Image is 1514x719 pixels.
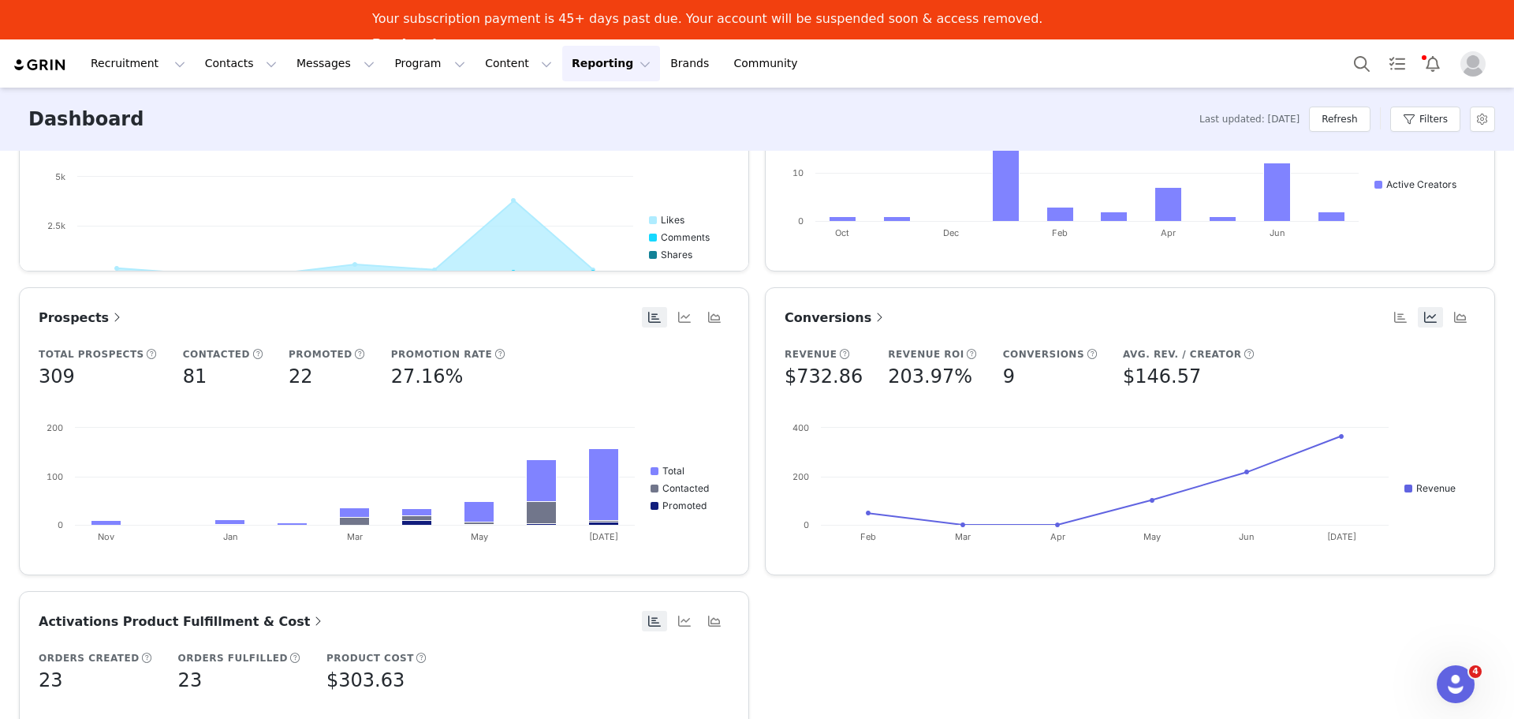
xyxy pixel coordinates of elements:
[1003,362,1015,391] h5: 9
[183,362,207,391] h5: 81
[347,531,363,542] text: Mar
[391,347,492,361] h5: Promotion Rate
[835,227,849,238] text: Oct
[289,362,313,391] h5: 22
[39,308,125,328] a: Prospects
[372,11,1042,27] div: Your subscription payment is 45+ days past due. Your account will be suspended soon & access remo...
[1143,531,1161,542] text: May
[1123,347,1242,361] h5: Avg. Rev. / Creator
[1239,531,1255,542] text: Jun
[589,531,618,542] text: [DATE]
[1416,482,1456,494] text: Revenue
[1161,227,1176,238] text: Apr
[196,46,286,81] button: Contacts
[47,220,65,231] text: 2.5k
[785,362,863,391] h5: $732.86
[13,58,68,73] img: grin logo
[475,46,561,81] button: Content
[326,666,405,695] h5: $303.63
[1415,46,1450,81] button: Notifications
[661,231,710,243] text: Comments
[60,268,65,279] text: 0
[28,105,144,133] h3: Dashboard
[1050,531,1065,542] text: Apr
[1437,665,1475,703] iframe: Intercom live chat
[39,310,125,325] span: Prospects
[39,666,63,695] h5: 23
[391,362,464,391] h5: 27.16%
[1199,112,1300,126] span: Last updated: [DATE]
[39,347,144,361] h5: Total Prospects
[58,519,63,530] text: 0
[183,347,250,361] h5: Contacted
[55,171,65,182] text: 5k
[98,531,114,542] text: Nov
[662,482,709,494] text: Contacted
[1052,227,1068,238] text: Feb
[1123,362,1201,391] h5: $146.57
[39,362,75,391] h5: 309
[287,46,384,81] button: Messages
[39,651,140,665] h5: Orders Created
[1003,347,1084,361] h5: Conversions
[39,612,326,631] a: Activations Product Fulfillment & Cost
[47,422,63,433] text: 200
[888,347,964,361] h5: Revenue ROI
[178,666,203,695] h5: 23
[471,531,488,542] text: May
[1309,107,1370,132] button: Refresh
[798,215,804,227] text: 0
[1344,46,1379,81] button: Search
[860,531,876,542] text: Feb
[661,214,684,226] text: Likes
[785,308,887,328] a: Conversions
[1460,51,1486,77] img: placeholder-profile.jpg
[662,465,684,477] text: Total
[562,46,660,81] button: Reporting
[372,36,461,54] a: Pay Invoices
[1451,51,1501,77] button: Profile
[1390,107,1460,132] button: Filters
[725,46,815,81] a: Community
[662,500,707,511] text: Promoted
[943,227,959,238] text: Dec
[223,531,238,542] text: Jan
[792,422,809,433] text: 400
[1380,46,1415,81] a: Tasks
[955,531,971,542] text: Mar
[385,46,475,81] button: Program
[792,471,809,482] text: 200
[178,651,288,665] h5: Orders Fulfilled
[661,46,723,81] a: Brands
[1386,178,1456,190] text: Active Creators
[289,347,352,361] h5: Promoted
[785,310,887,325] span: Conversions
[888,362,972,391] h5: 203.97%
[81,46,195,81] button: Recruitment
[326,651,414,665] h5: Product Cost
[661,249,692,260] text: Shares
[1270,227,1285,238] text: Jun
[792,167,804,178] text: 10
[39,614,326,629] span: Activations Product Fulfillment & Cost
[804,519,809,530] text: 0
[785,347,837,361] h5: Revenue
[1469,665,1482,678] span: 4
[47,471,63,482] text: 100
[1327,531,1356,542] text: [DATE]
